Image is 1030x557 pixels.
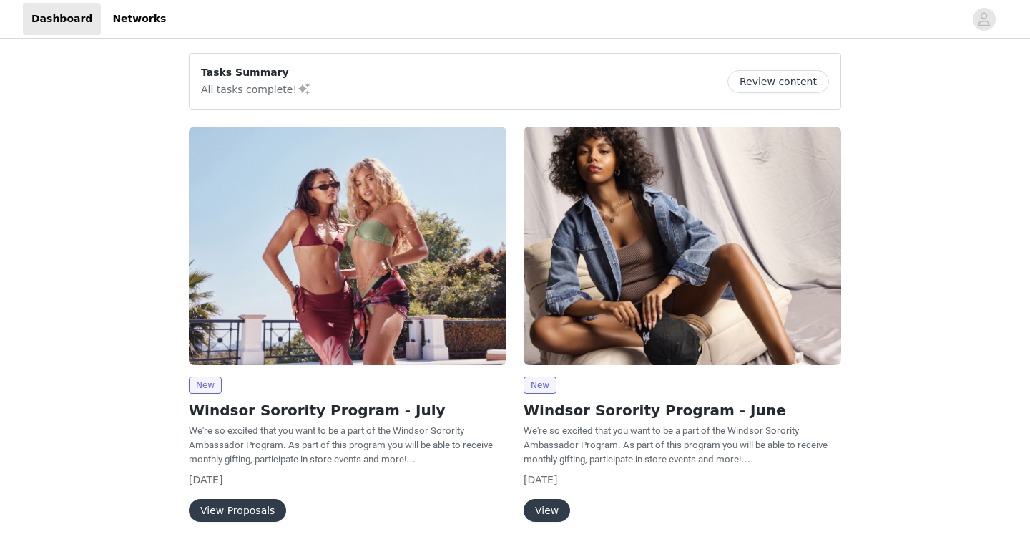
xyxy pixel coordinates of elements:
[189,399,506,421] h2: Windsor Sorority Program - July
[524,505,570,516] a: View
[104,3,175,35] a: Networks
[189,505,286,516] a: View Proposals
[524,499,570,522] button: View
[524,127,841,365] img: Windsor
[201,80,311,97] p: All tasks complete!
[189,377,222,394] span: New
[524,425,828,465] span: We're so excited that you want to be a part of the Windsor Sorority Ambassador Program. As part o...
[189,499,286,522] button: View Proposals
[524,377,556,394] span: New
[189,127,506,365] img: Windsor
[524,474,557,485] span: [DATE]
[189,425,493,465] span: We're so excited that you want to be a part of the Windsor Sorority Ambassador Program. As part o...
[189,474,222,485] span: [DATE]
[201,65,311,80] p: Tasks Summary
[977,8,991,31] div: avatar
[727,70,829,93] button: Review content
[23,3,101,35] a: Dashboard
[524,399,841,421] h2: Windsor Sorority Program - June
